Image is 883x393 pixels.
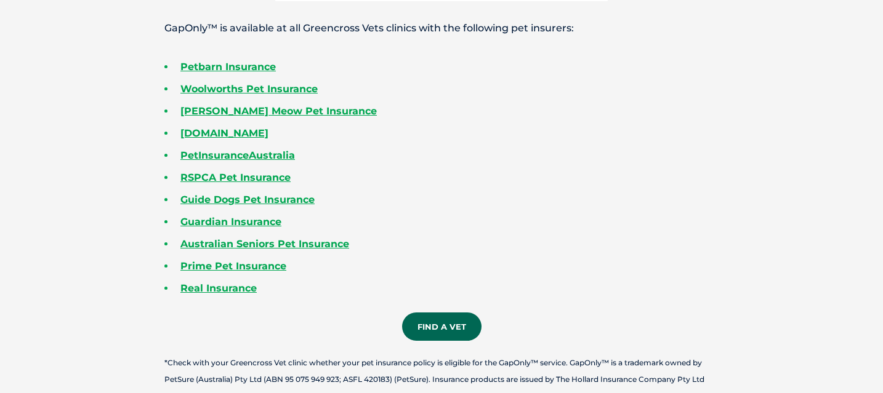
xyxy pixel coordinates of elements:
[180,172,291,183] a: RSPCA Pet Insurance
[180,127,268,139] a: [DOMAIN_NAME]
[180,260,286,272] a: Prime Pet Insurance
[180,216,281,228] a: Guardian Insurance
[859,56,871,68] button: Search
[180,105,377,117] a: [PERSON_NAME] Meow Pet Insurance
[402,312,482,341] a: Find a vet
[180,61,276,73] a: Petbarn Insurance
[180,149,295,161] a: PetInsuranceAustralia
[180,238,349,250] a: Australian Seniors Pet Insurance
[180,83,318,95] a: Woolworths Pet Insurance
[180,194,315,205] a: Guide Dogs Pet Insurance
[180,282,257,294] a: Real Insurance
[121,17,762,39] p: GapOnly™ is available at all Greencross Vets clinics with the following pet insurers:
